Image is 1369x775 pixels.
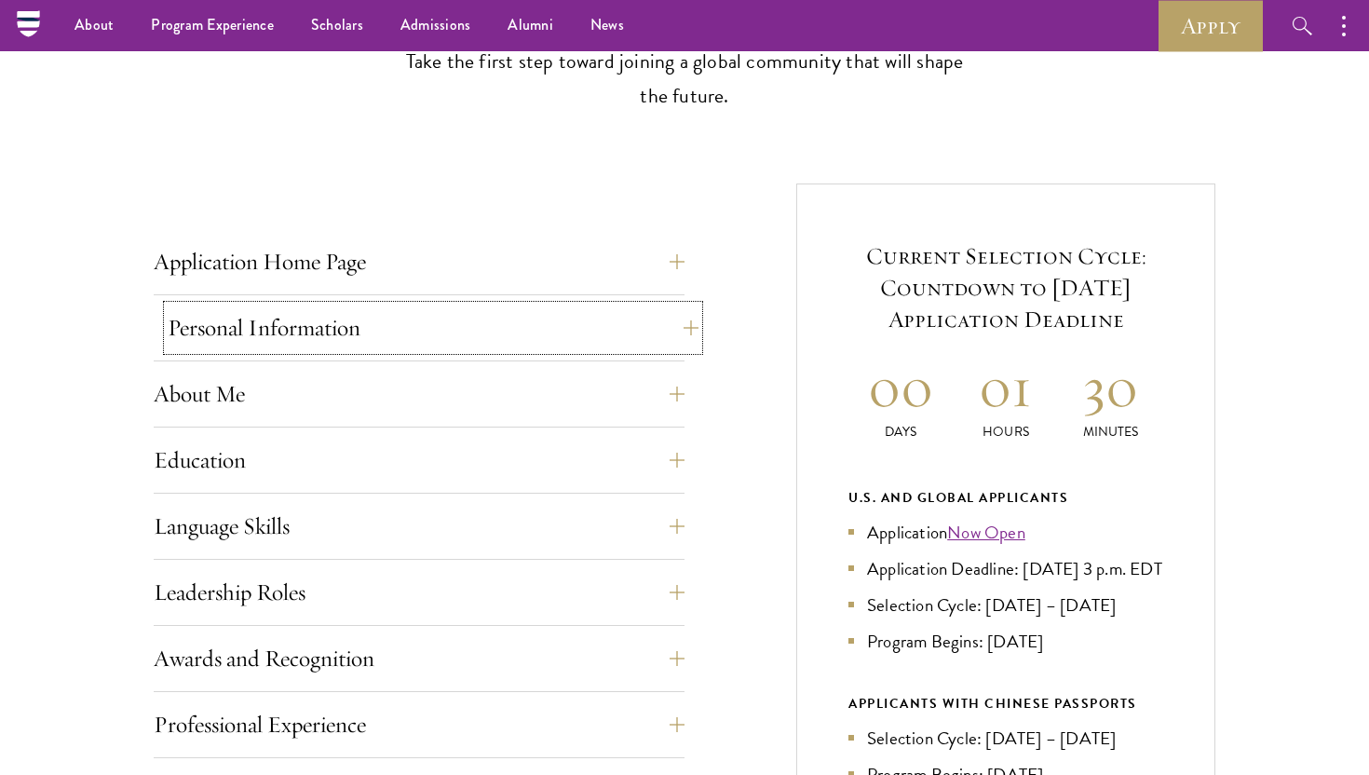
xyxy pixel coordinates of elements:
[848,692,1163,715] div: APPLICANTS WITH CHINESE PASSPORTS
[848,628,1163,655] li: Program Begins: [DATE]
[154,372,684,416] button: About Me
[396,45,973,114] p: Take the first step toward joining a global community that will shape the future.
[848,240,1163,335] h5: Current Selection Cycle: Countdown to [DATE] Application Deadline
[154,239,684,284] button: Application Home Page
[154,636,684,681] button: Awards and Recognition
[1058,422,1163,442] p: Minutes
[848,486,1163,510] div: U.S. and Global Applicants
[848,352,954,422] h2: 00
[954,352,1059,422] h2: 01
[154,504,684,549] button: Language Skills
[848,725,1163,752] li: Selection Cycle: [DATE] – [DATE]
[154,570,684,615] button: Leadership Roles
[848,555,1163,582] li: Application Deadline: [DATE] 3 p.m. EDT
[954,422,1059,442] p: Hours
[947,519,1025,546] a: Now Open
[848,422,954,442] p: Days
[154,702,684,747] button: Professional Experience
[1058,352,1163,422] h2: 30
[848,519,1163,546] li: Application
[848,591,1163,619] li: Selection Cycle: [DATE] – [DATE]
[154,438,684,483] button: Education
[168,306,698,350] button: Personal Information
